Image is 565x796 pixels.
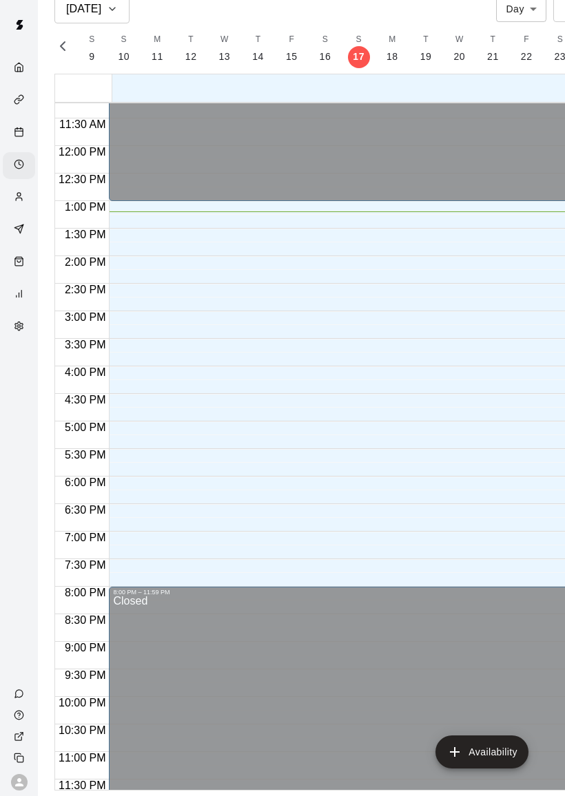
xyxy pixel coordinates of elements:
[557,33,563,47] span: S
[491,33,496,47] span: T
[55,146,109,158] span: 12:00 PM
[387,50,398,64] p: 18
[455,33,464,47] span: W
[61,394,110,406] span: 4:30 PM
[207,29,241,68] button: W13
[442,29,476,68] button: W20
[61,339,110,350] span: 3:30 PM
[218,50,230,64] p: 13
[487,50,499,64] p: 21
[76,29,107,68] button: S9
[6,11,33,39] img: Swift logo
[61,284,110,295] span: 2:30 PM
[61,476,110,488] span: 6:00 PM
[275,29,309,68] button: F15
[61,587,110,598] span: 8:00 PM
[61,311,110,323] span: 3:00 PM
[3,683,38,704] a: Contact Us
[220,33,229,47] span: W
[61,669,110,681] span: 9:30 PM
[286,50,298,64] p: 15
[322,33,328,47] span: S
[309,29,342,68] button: S16
[289,33,294,47] span: F
[121,33,127,47] span: S
[55,174,109,185] span: 12:30 PM
[61,366,110,378] span: 4:00 PM
[61,532,110,543] span: 7:00 PM
[152,50,163,64] p: 11
[61,614,110,626] span: 8:30 PM
[510,29,544,68] button: F22
[420,50,432,64] p: 19
[55,724,109,736] span: 10:30 PM
[89,33,94,47] span: S
[521,50,533,64] p: 22
[174,29,208,68] button: T12
[524,33,529,47] span: F
[185,50,197,64] p: 12
[61,559,110,571] span: 7:30 PM
[55,752,109,764] span: 11:00 PM
[61,256,110,268] span: 2:00 PM
[256,33,261,47] span: T
[107,29,141,68] button: S10
[3,704,38,726] a: Visit help center
[3,747,38,768] div: Copy public page link
[409,29,443,68] button: T19
[61,504,110,516] span: 6:30 PM
[61,421,110,433] span: 5:00 PM
[56,118,110,130] span: 11:30 AM
[61,201,110,213] span: 1:00 PM
[342,29,376,68] button: S17
[118,50,130,64] p: 10
[389,33,395,47] span: M
[353,50,364,64] p: 17
[61,449,110,461] span: 5:30 PM
[241,29,275,68] button: T14
[61,642,110,653] span: 9:00 PM
[3,726,38,747] a: View public page
[435,735,528,768] button: add
[61,229,110,240] span: 1:30 PM
[376,29,409,68] button: M18
[188,33,194,47] span: T
[55,779,109,791] span: 11:30 PM
[453,50,465,64] p: 20
[320,50,331,64] p: 16
[141,29,174,68] button: M11
[89,50,94,64] p: 9
[356,33,361,47] span: S
[476,29,510,68] button: T21
[154,33,161,47] span: M
[252,50,264,64] p: 14
[423,33,429,47] span: T
[55,697,109,709] span: 10:00 PM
